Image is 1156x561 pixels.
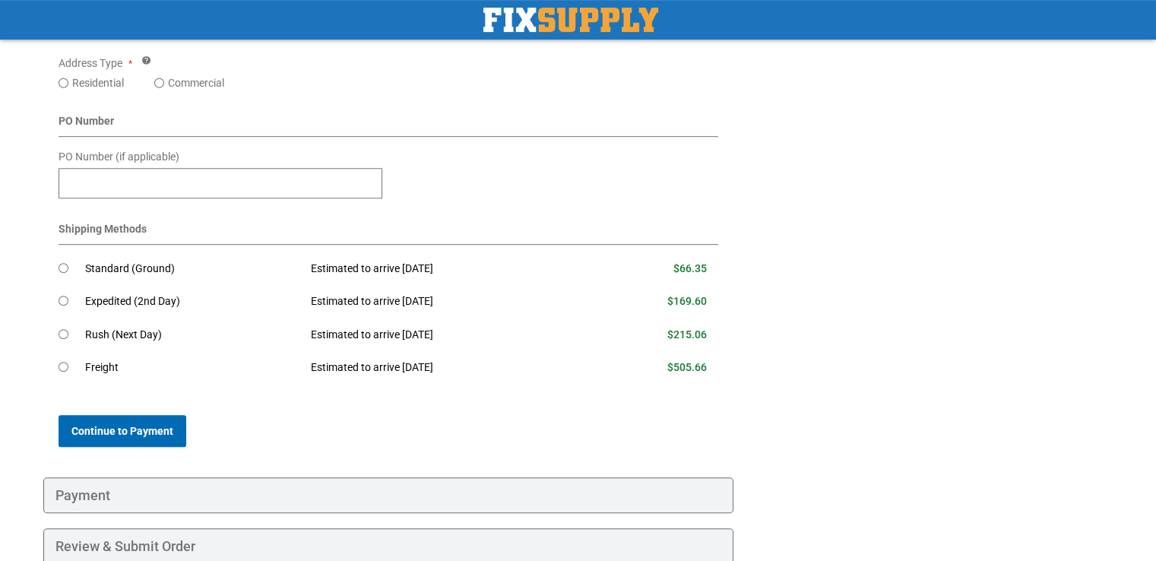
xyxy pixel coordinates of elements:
[299,319,593,352] td: Estimated to arrive [DATE]
[72,75,124,90] label: Residential
[59,57,122,69] span: Address Type
[673,262,707,274] span: $66.35
[667,295,707,307] span: $169.60
[667,328,707,341] span: $215.06
[59,221,719,245] div: Shipping Methods
[299,285,593,319] td: Estimated to arrive [DATE]
[59,113,719,137] div: PO Number
[71,425,173,437] span: Continue to Payment
[59,151,179,163] span: PO Number (if applicable)
[667,361,707,373] span: $505.66
[85,285,300,319] td: Expedited (2nd Day)
[85,319,300,352] td: Rush (Next Day)
[168,75,224,90] label: Commercial
[299,351,593,385] td: Estimated to arrive [DATE]
[43,477,734,514] div: Payment
[85,252,300,286] td: Standard (Ground)
[85,351,300,385] td: Freight
[483,8,658,32] a: store logo
[299,252,593,286] td: Estimated to arrive [DATE]
[483,8,658,32] img: Fix Industrial Supply
[59,415,186,447] button: Continue to Payment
